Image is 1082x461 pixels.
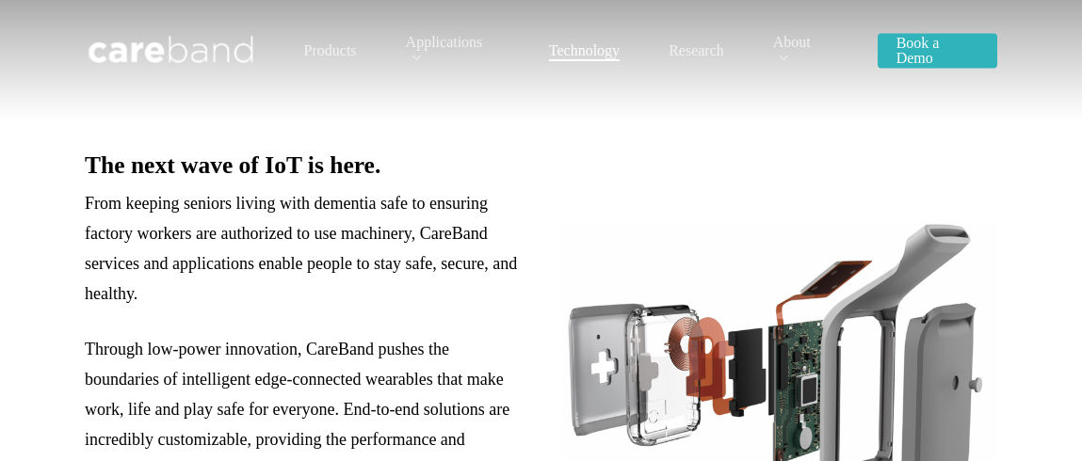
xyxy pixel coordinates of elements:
a: Research [669,43,724,58]
span: Book a Demo [896,35,940,66]
span: About [773,34,811,50]
span: Products [304,42,357,58]
a: Applications [406,35,500,66]
b: The next wave of IoT is here. [85,151,380,179]
a: Technology [549,43,620,58]
a: Book a Demo [878,36,997,66]
a: Products [304,43,357,58]
span: Technology [549,42,620,58]
span: Research [669,42,724,58]
span: Applications [406,34,483,50]
a: About [773,35,829,66]
span: From keeping seniors living with dementia safe to ensuring factory workers are authorized to use ... [85,194,517,303]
